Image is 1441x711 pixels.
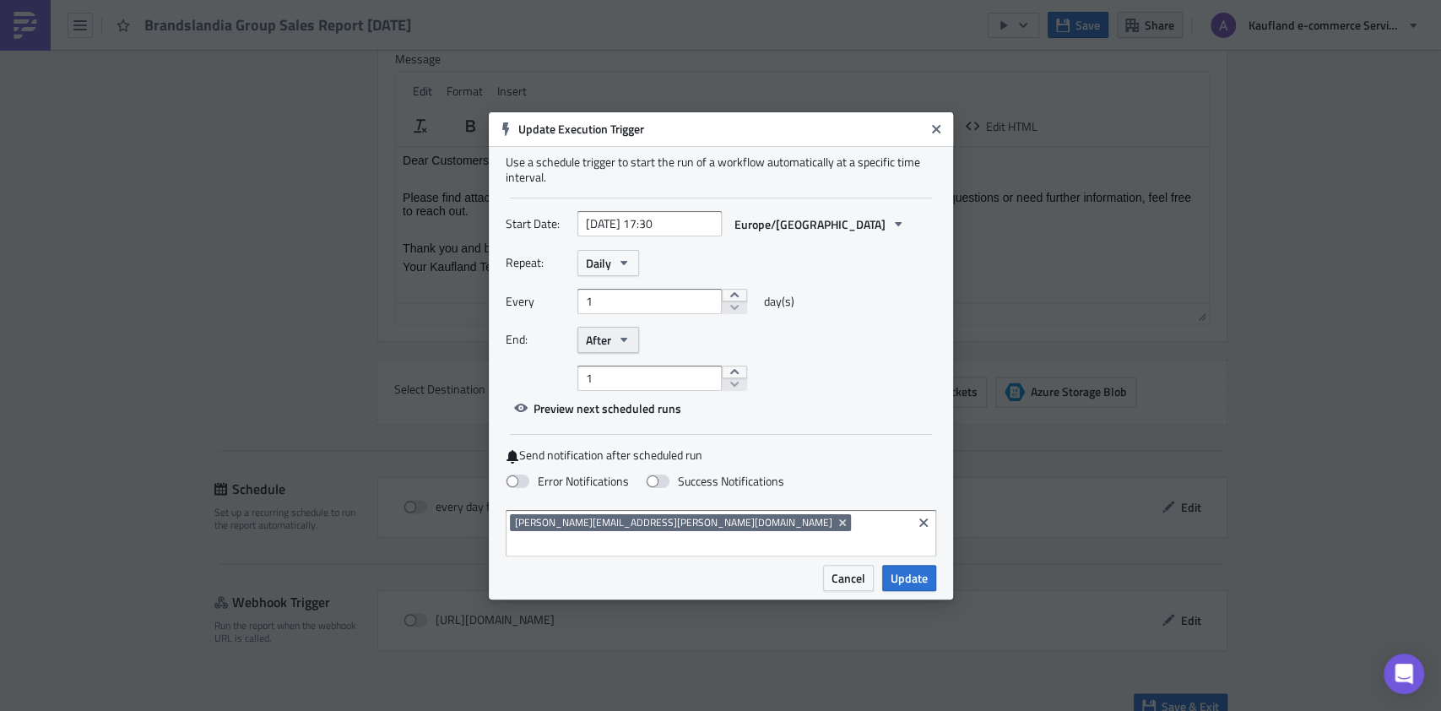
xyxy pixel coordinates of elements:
[722,377,747,391] button: decrement
[506,250,569,275] label: Repeat:
[577,327,639,353] button: After
[726,211,913,237] button: Europe/[GEOGRAPHIC_DATA]
[832,569,865,587] span: Cancel
[722,366,747,379] button: increment
[764,289,794,314] span: day(s)
[722,301,747,314] button: decrement
[515,514,832,530] span: [PERSON_NAME][EMAIL_ADDRESS][PERSON_NAME][DOMAIN_NAME]
[7,95,806,108] p: Thank you and best regards,
[1384,654,1424,694] div: Open Intercom Messenger
[7,113,806,127] p: Your Kaufland Team
[506,395,690,421] button: Preview next scheduled runs
[577,250,639,276] button: Daily
[506,155,936,185] div: Use a schedule trigger to start the run of a workflow automatically at a specific time interval.
[506,211,569,236] label: Start Date:
[7,7,806,127] body: Rich Text Area. Press ALT-0 for help.
[882,565,936,591] button: Update
[924,117,949,142] button: Close
[586,254,611,272] span: Daily
[836,514,851,531] button: Remove Tag
[506,327,569,352] label: End:
[506,289,569,314] label: Every
[891,569,928,587] span: Update
[506,474,629,489] label: Error Notifications
[586,331,611,349] span: After
[722,289,747,302] button: increment
[734,215,886,233] span: Europe/[GEOGRAPHIC_DATA]
[823,565,874,591] button: Cancel
[913,513,934,533] button: Clear selected items
[7,44,806,71] p: Please find attached the daily Sales Order report. You can find the report in PDF format. If you ...
[646,474,784,489] label: Success Notifications
[577,211,722,236] input: YYYY-MM-DD HH:mm
[518,122,924,137] h6: Update Execution Trigger
[506,448,936,464] label: Send notification after scheduled run
[7,7,806,20] p: Dear Customers,
[534,399,681,417] span: Preview next scheduled runs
